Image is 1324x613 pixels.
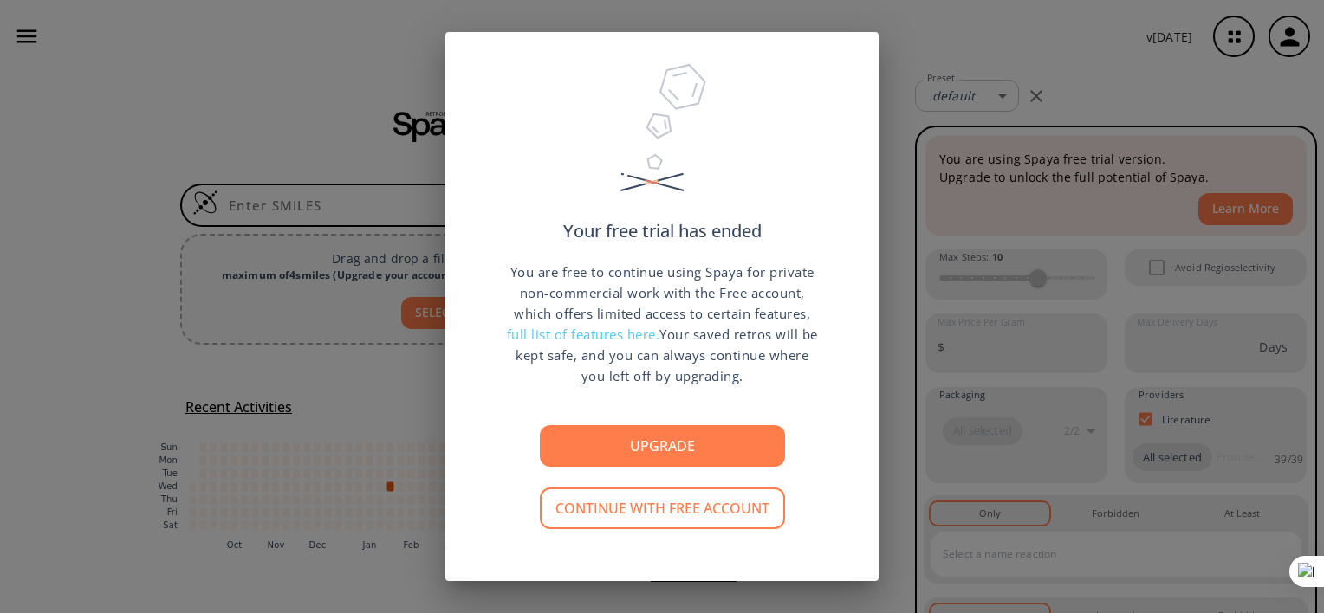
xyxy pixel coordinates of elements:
[540,487,785,529] button: Continue with free account
[563,223,762,240] p: Your free trial has ended
[540,425,785,467] button: Upgrade
[613,58,711,223] img: Trial Ended
[506,261,818,386] p: You are free to continue using Spaya for private non-commercial work with the Free account, which...
[507,326,660,343] span: full list of features here.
